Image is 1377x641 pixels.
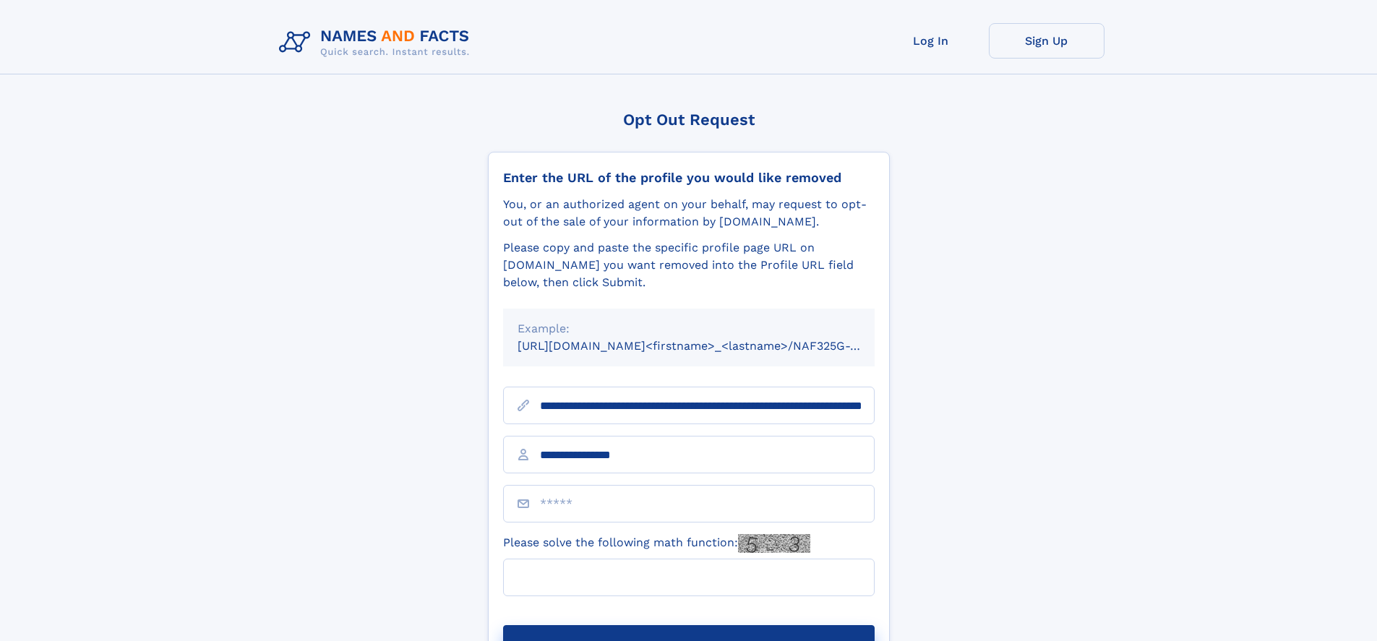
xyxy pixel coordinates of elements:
div: Opt Out Request [488,111,890,129]
small: [URL][DOMAIN_NAME]<firstname>_<lastname>/NAF325G-xxxxxxxx [518,339,902,353]
a: Sign Up [989,23,1104,59]
div: You, or an authorized agent on your behalf, may request to opt-out of the sale of your informatio... [503,196,875,231]
div: Please copy and paste the specific profile page URL on [DOMAIN_NAME] you want removed into the Pr... [503,239,875,291]
img: Logo Names and Facts [273,23,481,62]
a: Log In [873,23,989,59]
div: Enter the URL of the profile you would like removed [503,170,875,186]
div: Example: [518,320,860,337]
label: Please solve the following math function: [503,534,810,553]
